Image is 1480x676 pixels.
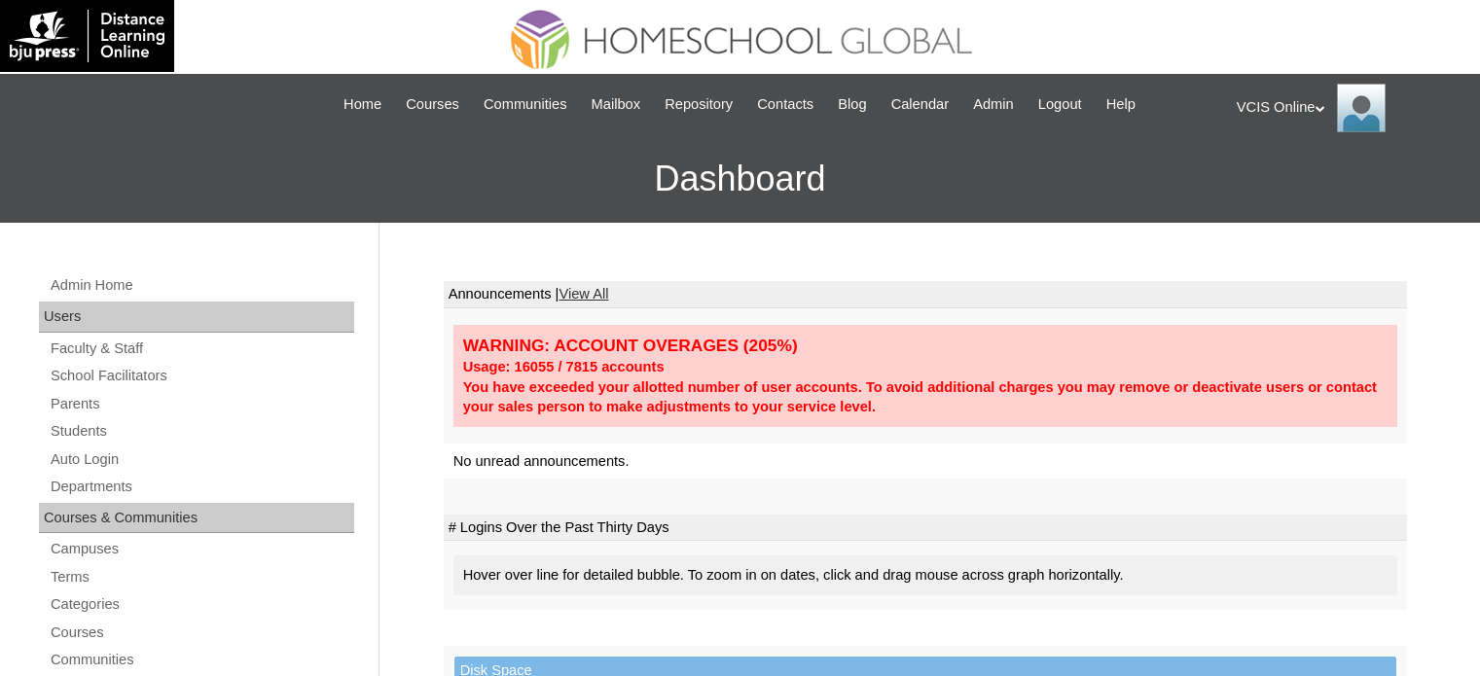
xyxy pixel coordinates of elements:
[1106,93,1136,116] span: Help
[757,93,813,116] span: Contacts
[444,281,1407,308] td: Announcements |
[49,392,354,416] a: Parents
[582,93,651,116] a: Mailbox
[559,286,608,302] a: View All
[463,359,665,374] strong: Usage: 16055 / 7815 accounts
[49,475,354,499] a: Departments
[484,93,567,116] span: Communities
[343,93,381,116] span: Home
[1237,84,1461,132] div: VCIS Online
[1097,93,1145,116] a: Help
[39,503,354,534] div: Courses & Communities
[828,93,876,116] a: Blog
[1029,93,1092,116] a: Logout
[963,93,1024,116] a: Admin
[10,10,164,62] img: logo-white.png
[838,93,866,116] span: Blog
[10,135,1470,223] h3: Dashboard
[49,565,354,589] a: Terms
[444,444,1407,480] td: No unread announcements.
[463,377,1388,417] div: You have exceeded your allotted number of user accounts. To avoid additional charges you may remo...
[973,93,1014,116] span: Admin
[396,93,469,116] a: Courses
[49,621,354,645] a: Courses
[891,93,949,116] span: Calendar
[49,364,354,388] a: School Facilitators
[406,93,459,116] span: Courses
[655,93,742,116] a: Repository
[334,93,391,116] a: Home
[665,93,733,116] span: Repository
[49,537,354,561] a: Campuses
[474,93,577,116] a: Communities
[49,419,354,444] a: Students
[1038,93,1082,116] span: Logout
[39,302,354,333] div: Users
[49,648,354,672] a: Communities
[49,592,354,617] a: Categories
[1337,84,1386,132] img: VCIS Online Admin
[882,93,958,116] a: Calendar
[592,93,641,116] span: Mailbox
[444,515,1407,542] td: # Logins Over the Past Thirty Days
[49,273,354,298] a: Admin Home
[463,335,1388,357] div: WARNING: ACCOUNT OVERAGES (205%)
[49,337,354,361] a: Faculty & Staff
[747,93,823,116] a: Contacts
[453,555,1397,595] div: Hover over line for detailed bubble. To zoom in on dates, click and drag mouse across graph horiz...
[49,447,354,472] a: Auto Login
